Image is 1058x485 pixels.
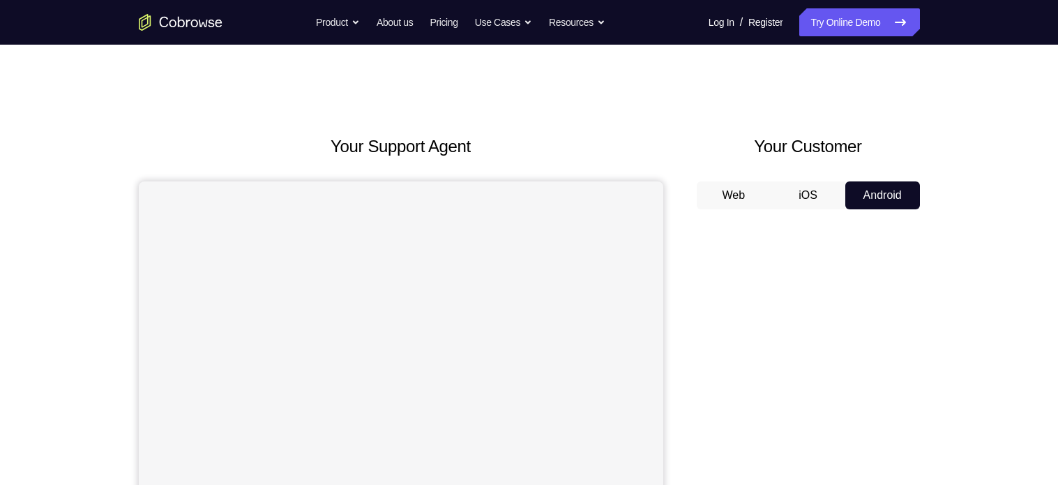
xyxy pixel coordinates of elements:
[799,8,919,36] a: Try Online Demo
[740,14,743,31] span: /
[697,134,920,159] h2: Your Customer
[475,8,532,36] button: Use Cases
[748,8,783,36] a: Register
[377,8,413,36] a: About us
[845,181,920,209] button: Android
[139,14,222,31] a: Go to the home page
[771,181,845,209] button: iOS
[430,8,458,36] a: Pricing
[316,8,360,36] button: Product
[139,134,663,159] h2: Your Support Agent
[549,8,605,36] button: Resources
[709,8,734,36] a: Log In
[697,181,771,209] button: Web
